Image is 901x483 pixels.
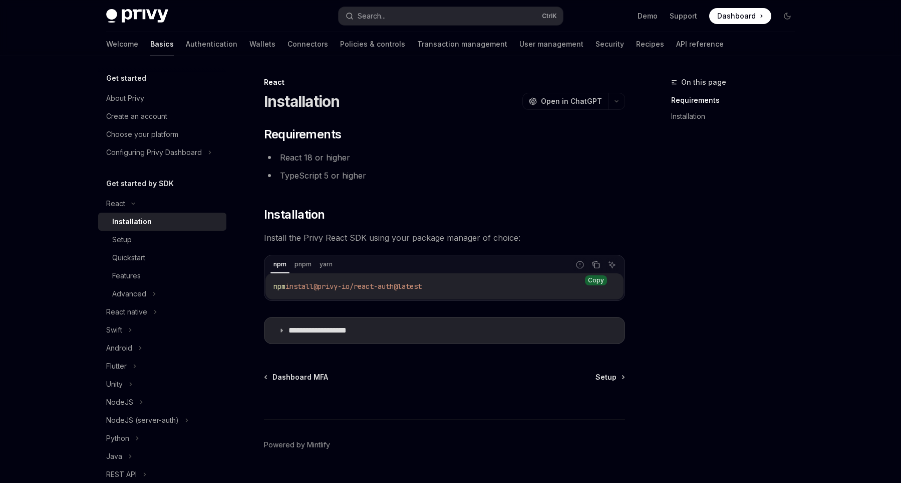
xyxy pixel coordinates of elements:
a: API reference [676,32,724,56]
div: About Privy [106,92,144,104]
span: Dashboard [717,11,756,21]
a: Basics [150,32,174,56]
div: Search... [358,10,386,22]
a: Installation [671,108,803,124]
div: Choose your platform [106,128,178,140]
button: Ask AI [606,258,619,271]
div: Swift [106,324,122,336]
div: React native [106,306,147,318]
span: Installation [264,207,325,223]
h5: Get started by SDK [106,178,174,190]
div: npm [270,258,289,270]
a: User management [519,32,583,56]
div: Setup [112,234,132,246]
a: Requirements [671,92,803,108]
div: Create an account [106,110,167,122]
div: Features [112,270,141,282]
button: Toggle dark mode [779,8,795,24]
div: React [106,198,125,210]
a: Installation [98,213,226,231]
a: Demo [638,11,658,21]
div: pnpm [291,258,315,270]
a: Connectors [287,32,328,56]
a: Wallets [249,32,275,56]
a: Authentication [186,32,237,56]
a: Choose your platform [98,125,226,143]
a: Features [98,267,226,285]
span: On this page [681,76,726,88]
div: Flutter [106,360,127,372]
a: Support [670,11,697,21]
a: Transaction management [417,32,507,56]
a: Dashboard [709,8,771,24]
span: npm [273,282,285,291]
span: Dashboard MFA [272,372,328,382]
div: Quickstart [112,252,145,264]
span: Install the Privy React SDK using your package manager of choice: [264,231,625,245]
div: Configuring Privy Dashboard [106,146,202,158]
a: Create an account [98,107,226,125]
button: Search...CtrlK [339,7,563,25]
a: Powered by Mintlify [264,440,330,450]
a: Quickstart [98,249,226,267]
a: Welcome [106,32,138,56]
img: dark logo [106,9,168,23]
div: Android [106,342,132,354]
div: Advanced [112,288,146,300]
h5: Get started [106,72,146,84]
span: install [285,282,314,291]
a: About Privy [98,89,226,107]
a: Policies & controls [340,32,405,56]
div: NodeJS [106,396,133,408]
a: Recipes [636,32,664,56]
div: NodeJS (server-auth) [106,414,179,426]
span: Requirements [264,126,342,142]
li: TypeScript 5 or higher [264,169,625,183]
div: Python [106,432,129,444]
span: Open in ChatGPT [541,96,602,106]
span: @privy-io/react-auth@latest [314,282,422,291]
div: Installation [112,216,152,228]
a: Setup [595,372,624,382]
div: Unity [106,378,123,390]
div: Java [106,450,122,462]
li: React 18 or higher [264,150,625,165]
div: yarn [317,258,336,270]
div: REST API [106,468,137,480]
a: Setup [98,231,226,249]
button: Open in ChatGPT [522,93,608,110]
div: Copy [585,275,607,285]
span: Setup [595,372,617,382]
a: Dashboard MFA [265,372,328,382]
a: Security [595,32,624,56]
button: Copy the contents from the code block [589,258,603,271]
h1: Installation [264,92,340,110]
div: React [264,77,625,87]
button: Report incorrect code [573,258,586,271]
span: Ctrl K [542,12,557,20]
